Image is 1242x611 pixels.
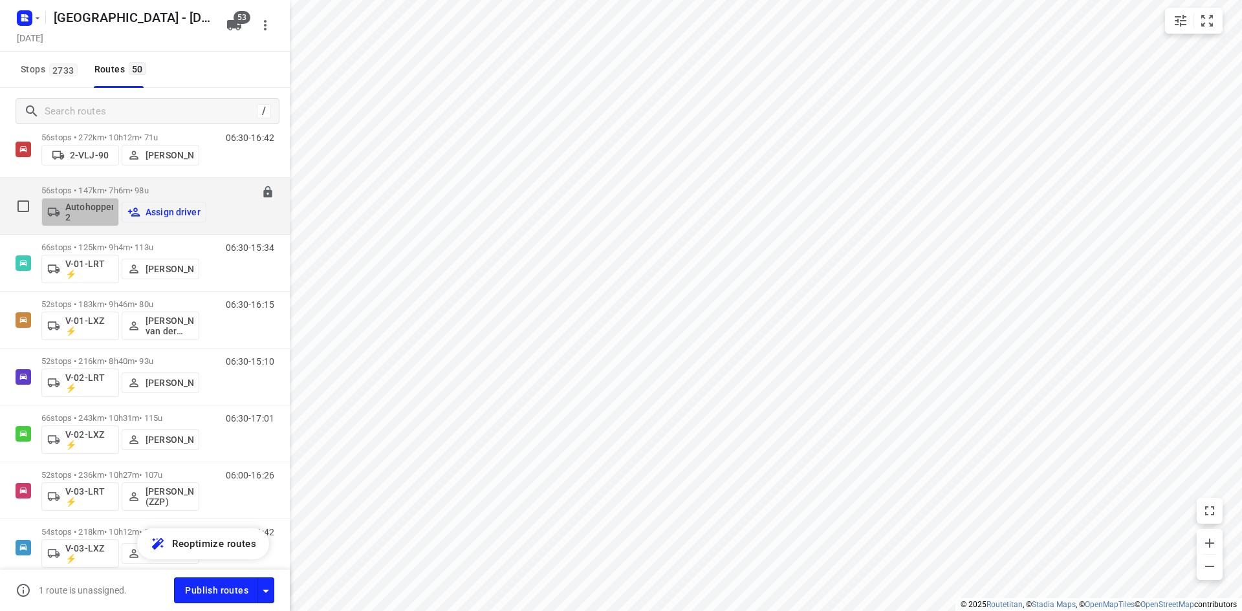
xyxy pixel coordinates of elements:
[172,535,256,552] span: Reoptimize routes
[65,202,113,222] p: Autohopper 2
[226,470,274,480] p: 06:00-16:26
[146,316,193,336] p: [PERSON_NAME] van der [PERSON_NAME]
[65,486,113,507] p: V-03-LRT ⚡
[41,299,199,309] p: 52 stops • 183km • 9h46m • 80u
[221,12,247,38] button: 53
[41,369,119,397] button: V-02-LRT ⚡
[1194,8,1220,34] button: Fit zoom
[137,528,269,559] button: Reoptimize routes
[226,413,274,423] p: 06:30-17:01
[65,316,113,336] p: V-01-LXZ ⚡
[41,539,119,568] button: V-03-LXZ ⚡
[41,482,119,511] button: V-03-LRT ⚡
[1168,8,1193,34] button: Map settings
[129,62,146,75] span: 50
[146,264,193,274] p: [PERSON_NAME]
[65,259,113,279] p: V-01-LRT ⚡
[49,63,78,76] span: 2733
[1085,600,1135,609] a: OpenMapTiles
[122,543,199,564] button: [PERSON_NAME]
[41,145,119,166] button: 2-VLJ-90
[94,61,150,78] div: Routes
[146,434,193,445] p: [PERSON_NAME]
[122,145,199,166] button: [PERSON_NAME]
[41,413,199,423] p: 66 stops • 243km • 10h31m • 115u
[65,429,113,450] p: V-02-LXZ ⚡
[122,312,199,340] button: [PERSON_NAME] van der [PERSON_NAME]
[257,104,271,118] div: /
[1165,8,1223,34] div: small contained button group
[122,202,206,222] button: Assign driver
[41,133,199,142] p: 56 stops • 272km • 10h12m • 71u
[21,61,82,78] span: Stops
[41,527,199,537] p: 54 stops • 218km • 10h12m • 102u
[41,425,119,454] button: V-02-LXZ ⚡
[41,312,119,340] button: V-01-LXZ ⚡
[41,242,199,252] p: 66 stops • 125km • 9h4m • 113u
[41,198,119,226] button: Autohopper 2
[49,7,216,28] h5: Rename
[185,583,248,599] span: Publish routes
[226,133,274,143] p: 06:30-16:42
[41,356,199,366] p: 52 stops • 216km • 8h40m • 93u
[122,372,199,393] button: [PERSON_NAME]
[226,242,274,253] p: 06:30-15:34
[261,186,274,200] button: Lock route
[12,30,49,45] h5: Project date
[226,527,274,537] p: 06:30-16:42
[65,543,113,564] p: V-03-LXZ ⚡
[41,470,199,480] p: 52 stops • 236km • 10h27m • 107u
[961,600,1237,609] li: © 2025 , © , © © contributors
[45,102,257,122] input: Search routes
[65,372,113,393] p: V-02-LRT ⚡
[146,150,193,160] p: [PERSON_NAME]
[41,186,206,195] p: 56 stops • 147km • 7h6m • 98u
[174,577,258,603] button: Publish routes
[986,600,1023,609] a: Routetitan
[39,585,127,595] p: 1 route is unassigned.
[234,11,250,24] span: 53
[70,150,109,160] p: 2-VLJ-90
[1140,600,1194,609] a: OpenStreetMap
[146,378,193,388] p: [PERSON_NAME]
[122,429,199,450] button: [PERSON_NAME]
[226,299,274,310] p: 06:30-16:15
[258,582,274,598] div: Driver app settings
[226,356,274,367] p: 06:30-15:10
[122,259,199,279] button: [PERSON_NAME]
[252,12,278,38] button: More
[122,482,199,511] button: [PERSON_NAME] (ZZP)
[10,193,36,219] span: Select
[1032,600,1076,609] a: Stadia Maps
[146,486,193,507] p: [PERSON_NAME] (ZZP)
[146,207,201,217] p: Assign driver
[41,255,119,283] button: V-01-LRT ⚡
